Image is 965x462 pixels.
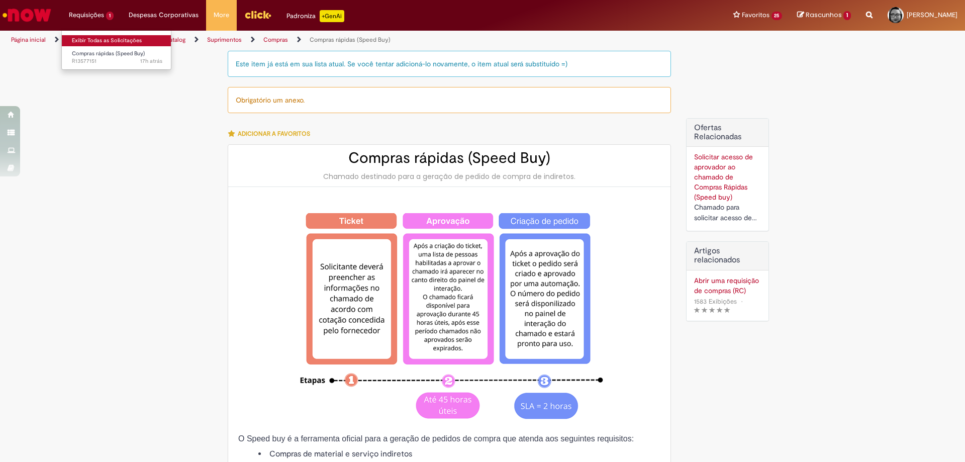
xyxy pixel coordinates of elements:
div: Chamado para solicitar acesso de aprovador ao ticket de Speed buy [694,202,761,223]
a: Compras [263,36,288,44]
a: Rascunhos [797,11,851,20]
span: 25 [771,12,783,20]
a: Página inicial [11,36,46,44]
div: Obrigatório um anexo. [228,87,671,113]
button: Adicionar a Favoritos [228,123,316,144]
li: Compras de material e serviço indiretos [258,448,660,460]
h3: Artigos relacionados [694,247,761,264]
h2: Compras rápidas (Speed Buy) [238,150,660,166]
span: 1 [843,11,851,20]
img: ServiceNow [1,5,53,25]
a: Aberto R13577151 : Compras rápidas (Speed Buy) [62,48,172,67]
span: Requisições [69,10,104,20]
span: • [739,295,745,308]
a: Suprimentos [207,36,242,44]
span: More [214,10,229,20]
span: O Speed buy é a ferramenta oficial para a geração de pedidos de compra que atenda aos seguintes r... [238,434,634,443]
span: Compras rápidas (Speed Buy) [72,50,145,57]
div: Este item já está em sua lista atual. Se você tentar adicioná-lo novamente, o item atual será sub... [228,51,671,77]
div: Chamado destinado para a geração de pedido de compra de indiretos. [238,171,660,181]
span: 17h atrás [140,57,162,65]
p: +GenAi [320,10,344,22]
a: Abrir uma requisição de compras (RC) [694,275,761,296]
a: Exibir Todas as Solicitações [62,35,172,46]
span: R13577151 [72,57,162,65]
span: 1 [106,12,114,20]
span: Rascunhos [806,10,842,20]
ul: Requisições [61,30,171,70]
span: [PERSON_NAME] [907,11,957,19]
span: Favoritos [742,10,769,20]
span: 1583 Exibições [694,297,737,306]
a: Compras rápidas (Speed Buy) [310,36,391,44]
div: Padroniza [286,10,344,22]
span: Adicionar a Favoritos [238,130,310,138]
h2: Ofertas Relacionadas [694,124,761,141]
img: click_logo_yellow_360x200.png [244,7,271,22]
a: Solicitar acesso de aprovador ao chamado de Compras Rápidas (Speed buy) [694,152,753,202]
div: Ofertas Relacionadas [686,118,769,231]
time: 29/09/2025 14:14:44 [140,57,162,65]
span: Despesas Corporativas [129,10,199,20]
ul: Trilhas de página [8,31,636,49]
